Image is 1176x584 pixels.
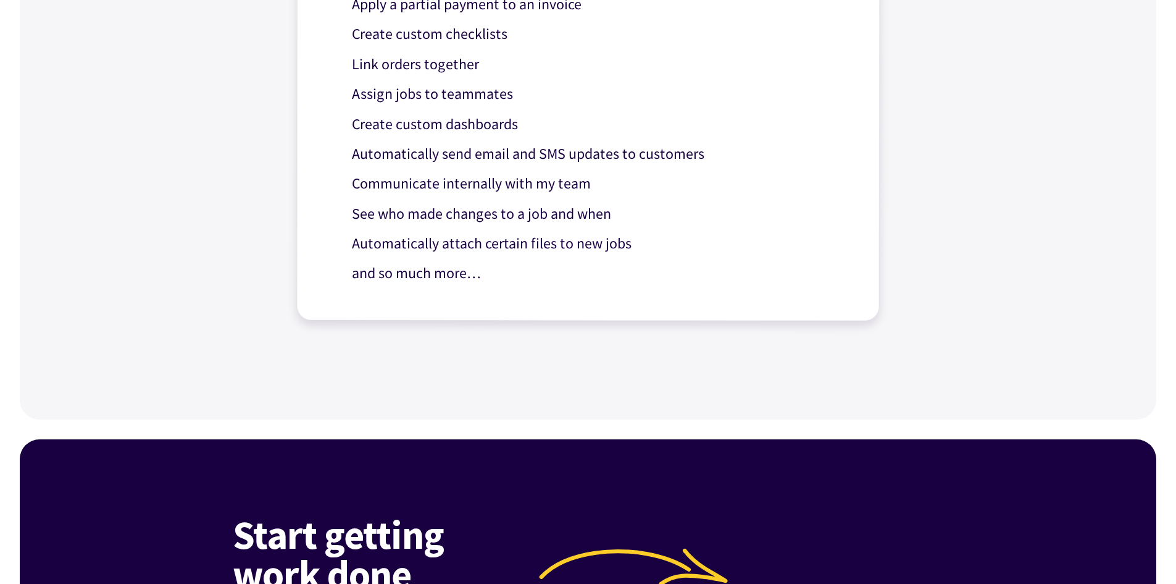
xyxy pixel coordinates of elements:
p: and so much more… [351,262,844,286]
p: Automatically send email and SMS updates to customers [351,142,844,166]
p: Assign jobs to teammates [351,82,844,106]
p: Link orders together [351,53,844,77]
p: Create custom dashboards [351,112,844,137]
p: See who made changes to a job and when [351,202,844,226]
iframe: Chat Widget [899,87,1176,584]
p: Create custom checklists [351,22,844,46]
p: Communicate internally with my team [351,172,844,196]
p: Automatically attach certain files to new jobs [351,232,844,256]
